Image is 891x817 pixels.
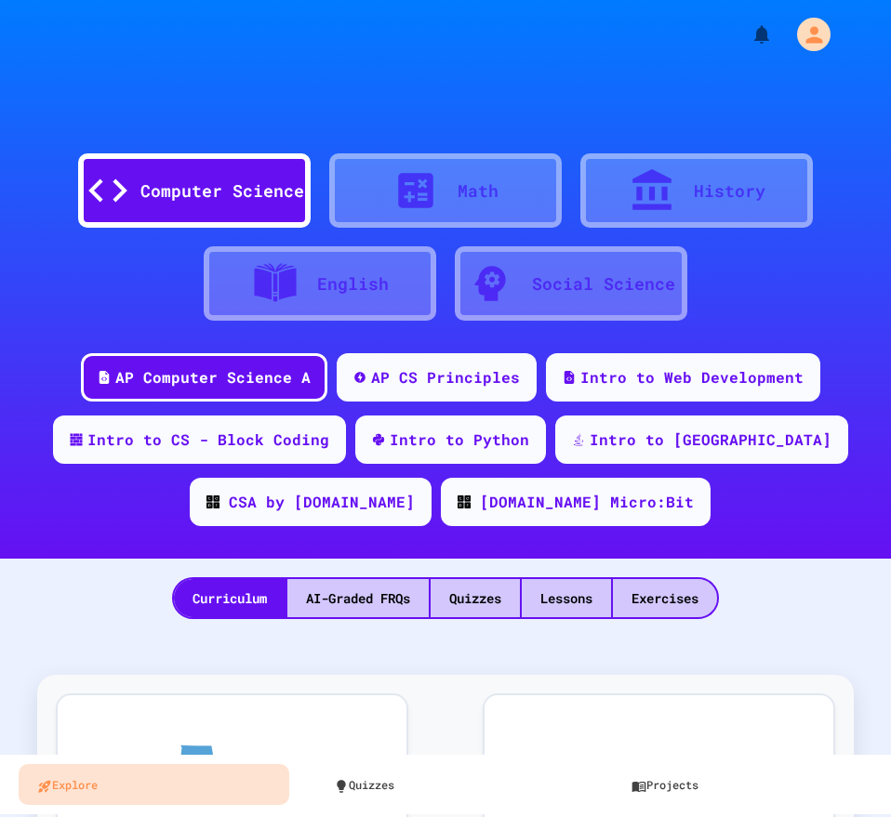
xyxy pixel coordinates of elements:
img: A+ College Ready [177,745,288,814]
a: Quizzes [315,764,586,805]
div: Exercises [613,579,717,617]
img: CODE_logo_RGB.png [206,495,219,508]
div: Lessons [522,579,611,617]
a: Projects [613,764,884,805]
div: Quizzes [431,579,520,617]
div: [DOMAIN_NAME] Micro:Bit [480,491,694,513]
div: Math [458,178,499,204]
a: Explore [19,764,289,805]
div: CSA by [DOMAIN_NAME] [229,491,415,513]
div: AP Computer Science A [115,366,311,389]
div: AP CS Principles [371,366,520,389]
div: History [694,178,765,204]
div: AI-Graded FRQs [287,579,429,617]
div: My Notifications [716,19,778,50]
div: Social Science [532,271,675,296]
div: Intro to Web Development [580,366,804,389]
div: Intro to Python [390,428,529,451]
div: Intro to CS - Block Coding [87,428,329,451]
div: Curriculum [174,579,286,617]
div: My Account [778,13,835,56]
div: Intro to [GEOGRAPHIC_DATA] [590,428,831,451]
div: English [317,271,389,296]
div: Computer Science [140,178,304,204]
img: CODE_logo_RGB.png [458,495,471,508]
